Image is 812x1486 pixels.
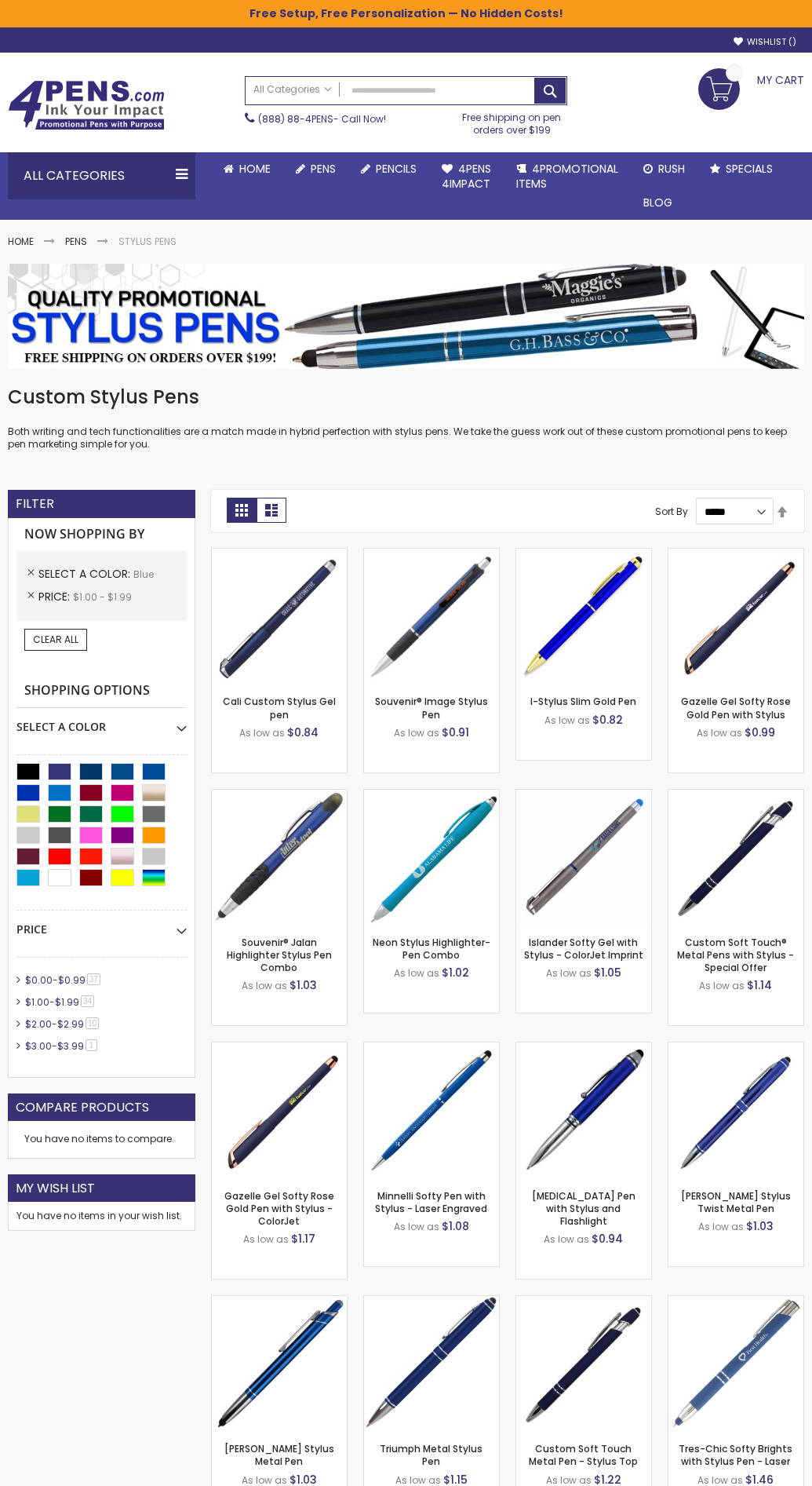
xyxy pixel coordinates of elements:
img: Gazelle Gel Softy Rose Gold Pen with Stylus-Blue [668,549,803,684]
img: I-Stylus Slim Gold-Blue [516,549,651,684]
span: $1.08 [442,1218,469,1234]
a: Triumph Metal Stylus Pen [380,1442,482,1468]
a: Pencils [348,152,429,186]
a: 4Pens4impact [429,152,504,201]
img: Custom Soft Touch® Metal Pens with Stylus-Blue [668,790,803,925]
img: 4Pens Custom Pens and Promotional Products [8,80,165,130]
a: Souvenir® Image Stylus Pen-Blue [364,548,499,561]
a: Rush [631,152,697,186]
img: Minnelli Softy Pen with Stylus - Laser Engraved-Blue [364,1042,499,1177]
span: Price [38,589,73,604]
a: (888) 88-4PENS [258,112,333,126]
span: 4PROMOTIONAL ITEMS [516,161,618,192]
a: Pens [65,235,87,248]
a: Minnelli Softy Pen with Stylus - Laser Engraved [375,1189,487,1215]
div: Price [16,911,187,937]
span: As low as [544,1232,589,1246]
span: As low as [546,966,592,980]
span: $0.82 [592,712,623,728]
a: Gazelle Gel Softy Rose Gold Pen with Stylus - ColorJet-Blue [212,1042,347,1055]
span: Blog [643,195,672,210]
strong: Stylus Pens [118,235,177,248]
span: As low as [394,966,439,980]
img: Souvenir® Jalan Highlighter Stylus Pen Combo-Blue [212,790,347,925]
span: As low as [239,726,285,739]
a: Gazelle Gel Softy Rose Gold Pen with Stylus [681,695,791,721]
span: $0.94 [592,1231,623,1247]
span: Pens [311,161,336,177]
span: $0.99 [745,725,775,740]
a: Cali Custom Stylus Gel pen [223,695,336,721]
img: Stylus Pens [8,264,804,368]
a: Home [211,152,283,186]
a: Souvenir® Image Stylus Pen [375,695,488,721]
a: Specials [697,152,785,186]
a: Triumph Metal Stylus Pen-Blue [364,1295,499,1309]
a: Neon Stylus Highlighter-Pen Combo-Blue [364,789,499,802]
div: You have no items to compare. [8,1121,195,1158]
img: Kyra Pen with Stylus and Flashlight-Blue [516,1042,651,1177]
a: Pens [283,152,348,186]
span: $1.05 [594,965,621,980]
span: $0.84 [287,725,319,740]
span: $3.00 [25,1039,52,1053]
div: You have no items in your wish list. [16,1210,187,1222]
span: Blue [133,568,154,581]
span: Select A Color [38,566,133,582]
img: Gazelle Gel Softy Rose Gold Pen with Stylus - ColorJet-Blue [212,1042,347,1177]
span: $0.00 [25,973,53,987]
strong: Grid [227,498,257,523]
div: All Categories [8,152,195,199]
a: 4PROMOTIONALITEMS [504,152,631,201]
span: $2.99 [57,1017,84,1031]
strong: Compare Products [16,1099,149,1116]
a: Custom Soft Touch® Metal Pens with Stylus-Blue [668,789,803,802]
a: $0.00-$0.9937 [21,973,106,987]
a: Wishlist [734,36,796,48]
a: Colter Stylus Twist Metal Pen-Blue [668,1042,803,1055]
span: 34 [81,995,94,1007]
span: $0.99 [58,973,86,987]
span: All Categories [253,83,332,96]
a: [PERSON_NAME] Stylus Metal Pen [224,1442,334,1468]
a: $2.00-$2.9910 [21,1017,104,1031]
span: As low as [544,714,590,727]
a: Clear All [24,629,87,651]
span: 10 [86,1017,99,1029]
img: Custom Soft Touch Stylus Pen-Blue [516,1296,651,1431]
span: As low as [697,726,742,739]
span: $0.91 [442,725,469,740]
span: $1.14 [747,977,772,993]
a: Tres-Chic Softy Brights with Stylus Pen - Laser-Blue [668,1295,803,1309]
span: 1 [86,1039,97,1051]
span: Pencils [376,161,417,177]
strong: Shopping Options [16,674,187,708]
span: $3.99 [57,1039,84,1053]
a: I-Stylus Slim Gold-Blue [516,548,651,561]
img: Neon Stylus Highlighter-Pen Combo-Blue [364,790,499,925]
img: Cali Custom Stylus Gel pen-Blue [212,549,347,684]
a: Neon Stylus Highlighter-Pen Combo [373,936,490,962]
span: $1.03 [746,1218,774,1234]
a: Souvenir® Jalan Highlighter Stylus Pen Combo-Blue [212,789,347,802]
strong: Now Shopping by [16,518,187,551]
label: Sort By [655,505,688,518]
a: All Categories [246,77,340,103]
span: $2.00 [25,1017,52,1031]
img: Islander Softy Gel with Stylus - ColorJet Imprint-Blue [516,790,651,925]
a: [PERSON_NAME] Stylus Twist Metal Pen [681,1189,791,1215]
span: Clear All [33,633,78,646]
img: Triumph Metal Stylus Pen-Blue [364,1296,499,1431]
div: Select A Color [16,708,187,735]
span: $1.03 [289,977,317,993]
div: Both writing and tech functionalities are a match made in hybrid perfection with stylus pens. We ... [8,385,804,451]
a: Kyra Pen with Stylus and Flashlight-Blue [516,1042,651,1055]
span: $1.00 [25,995,49,1009]
a: Home [8,235,34,248]
img: Tres-Chic Softy Brights with Stylus Pen - Laser-Blue [668,1296,803,1431]
span: - Call Now! [258,112,386,126]
a: [MEDICAL_DATA] Pen with Stylus and Flashlight [532,1189,635,1228]
a: $3.00-$3.991 [21,1039,103,1053]
span: $1.99 [55,995,79,1009]
div: Free shipping on pen orders over $199 [456,105,567,137]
